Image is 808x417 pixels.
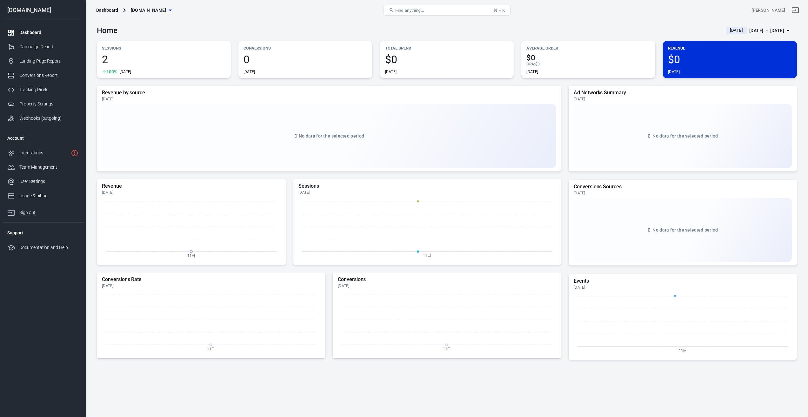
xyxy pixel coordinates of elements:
[574,191,792,196] div: [DATE]
[2,54,83,68] a: Landing Page Report
[2,97,83,111] a: Property Settings
[574,184,792,190] h5: Conversions Sources
[187,253,196,258] tspan: 11日
[652,227,718,232] span: No data for the selected period
[102,97,556,102] div: [DATE]
[19,115,78,122] div: Webhooks (outgoing)
[19,44,78,50] div: Campaign Report
[395,8,424,13] span: Find anything...
[207,346,215,351] tspan: 11日
[668,69,680,74] div: [DATE]
[788,3,803,18] a: Sign out
[574,285,792,290] div: [DATE]
[2,40,83,54] a: Campaign Report
[19,192,78,199] div: Usage & billing
[749,27,784,35] div: [DATE] － [DATE]
[128,4,174,16] button: [DOMAIN_NAME]
[574,90,792,96] h5: Ad Networks Summary
[102,90,556,96] h5: Revenue by source
[2,111,83,125] a: Webhooks (outgoing)
[2,189,83,203] a: Usage & billing
[2,225,83,240] li: Support
[384,5,511,16] button: Find anything...⌘ + K
[244,45,367,51] p: Conversions
[298,190,556,195] div: [DATE]
[298,183,556,189] h5: Sessions
[338,283,556,288] div: [DATE]
[299,133,364,138] span: No data for the selected period
[19,209,78,216] div: Sign out
[574,97,792,102] div: [DATE]
[423,253,431,258] tspan: 11日
[668,54,792,65] span: $0
[131,6,166,14] span: productreviewsweb.com
[526,62,535,66] span: CPA :
[19,72,78,79] div: Conversions Report
[535,62,540,66] span: $0
[727,27,745,34] span: [DATE]
[2,131,83,146] li: Account
[2,203,83,220] a: Sign out
[102,283,320,288] div: [DATE]
[102,45,226,51] p: Sessions
[338,276,556,283] h5: Conversions
[526,54,650,62] span: $0
[443,346,451,351] tspan: 11日
[102,54,226,65] span: 2
[385,45,509,51] p: Total Spend
[102,183,281,189] h5: Revenue
[19,150,68,156] div: Integrations
[102,190,281,195] div: [DATE]
[2,7,83,13] div: [DOMAIN_NAME]
[751,7,785,14] div: Account id: I2Uq4N7g
[102,276,320,283] h5: Conversions Rate
[526,69,538,74] div: [DATE]
[2,174,83,189] a: User Settings
[120,69,131,74] div: [DATE]
[493,8,505,13] div: ⌘ + K
[19,86,78,93] div: Tracking Pixels
[2,25,83,40] a: Dashboard
[2,146,83,160] a: Integrations
[574,278,792,284] h5: Events
[652,133,718,138] span: No data for the selected period
[244,54,367,65] span: 0
[96,7,118,13] div: Dashboard
[2,83,83,97] a: Tracking Pixels
[385,69,397,74] div: [DATE]
[19,101,78,107] div: Property Settings
[19,178,78,185] div: User Settings
[19,164,78,171] div: Team Management
[2,68,83,83] a: Conversions Report
[2,160,83,174] a: Team Management
[19,58,78,64] div: Landing Page Report
[679,348,687,353] tspan: 11日
[385,54,509,65] span: $0
[721,25,797,36] button: [DATE][DATE] － [DATE]
[19,244,78,251] div: Documentation and Help
[71,149,78,157] svg: 1 networks not verified yet
[786,386,802,401] iframe: Intercom live chat
[19,29,78,36] div: Dashboard
[106,70,117,74] span: 100%
[97,26,117,35] h3: Home
[526,45,650,51] p: Average Order
[668,45,792,51] p: Revenue
[244,69,255,74] div: [DATE]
